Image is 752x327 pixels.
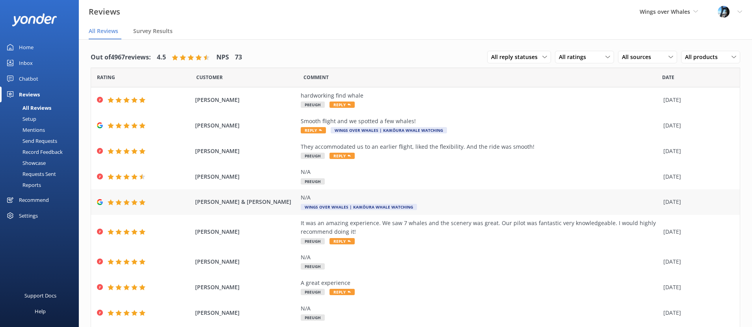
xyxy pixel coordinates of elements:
[19,71,38,87] div: Chatbot
[5,124,79,135] a: Mentions
[301,178,325,185] span: P8EUGH
[301,91,659,100] div: hardworking find whale
[195,198,297,206] span: [PERSON_NAME] & [PERSON_NAME]
[301,314,325,321] span: P8EUGH
[663,227,730,236] div: [DATE]
[133,27,173,35] span: Survey Results
[5,124,45,135] div: Mentions
[329,153,355,159] span: Reply
[301,127,326,133] span: Reply
[35,303,46,319] div: Help
[301,219,659,236] div: It was an amazing experience. We saw 7 whales and the scenery was great. Our pilot was fantastic ...
[5,102,79,113] a: All Reviews
[19,192,49,208] div: Recommend
[301,193,659,202] div: N/A
[5,168,79,179] a: Requests Sent
[640,8,690,15] span: Wings over Whales
[89,6,120,18] h3: Reviews
[195,96,297,104] span: [PERSON_NAME]
[491,53,542,61] span: All reply statuses
[5,179,79,190] a: Reports
[5,146,63,157] div: Record Feedback
[329,289,355,295] span: Reply
[663,172,730,181] div: [DATE]
[5,157,46,168] div: Showcase
[195,147,297,155] span: [PERSON_NAME]
[301,279,659,287] div: A great experience
[663,121,730,130] div: [DATE]
[663,309,730,317] div: [DATE]
[301,142,659,151] div: They accommodated us to an earlier flight, liked the flexibility. And the ride was smooth!
[5,168,56,179] div: Requests Sent
[559,53,591,61] span: All ratings
[5,157,79,168] a: Showcase
[5,179,41,190] div: Reports
[195,257,297,266] span: [PERSON_NAME]
[685,53,722,61] span: All products
[303,74,329,81] span: Question
[195,227,297,236] span: [PERSON_NAME]
[19,87,40,102] div: Reviews
[301,204,417,210] span: Wings Over Whales | Kaikōura Whale Watching
[157,52,166,63] h4: 4.5
[24,288,56,303] div: Support Docs
[97,74,115,81] span: Date
[663,96,730,104] div: [DATE]
[5,113,79,124] a: Setup
[19,55,33,71] div: Inbox
[301,263,325,270] span: P8EUGH
[19,208,38,224] div: Settings
[301,238,325,244] span: P8EUGH
[19,39,34,55] div: Home
[12,13,57,26] img: yonder-white-logo.png
[195,121,297,130] span: [PERSON_NAME]
[329,238,355,244] span: Reply
[663,147,730,155] div: [DATE]
[662,74,674,81] span: Date
[216,52,229,63] h4: NPS
[195,172,297,181] span: [PERSON_NAME]
[301,289,325,295] span: P8EUGH
[301,253,659,262] div: N/A
[5,113,36,124] div: Setup
[718,6,730,18] img: 145-1635463833.jpg
[331,127,447,133] span: Wings Over Whales | Kaikōura Whale Watching
[5,135,57,146] div: Send Requests
[301,304,659,313] div: N/A
[235,52,242,63] h4: 73
[663,257,730,266] div: [DATE]
[301,102,325,108] span: P8EUGH
[301,168,659,176] div: N/A
[663,283,730,292] div: [DATE]
[663,198,730,206] div: [DATE]
[91,52,151,63] h4: Out of 4967 reviews:
[622,53,656,61] span: All sources
[5,146,79,157] a: Record Feedback
[301,153,325,159] span: P8EUGH
[329,102,355,108] span: Reply
[195,309,297,317] span: [PERSON_NAME]
[301,117,659,126] div: Smooth flight and we spotted a few whales!
[196,74,223,81] span: Date
[5,102,51,113] div: All Reviews
[195,283,297,292] span: [PERSON_NAME]
[5,135,79,146] a: Send Requests
[89,27,118,35] span: All Reviews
